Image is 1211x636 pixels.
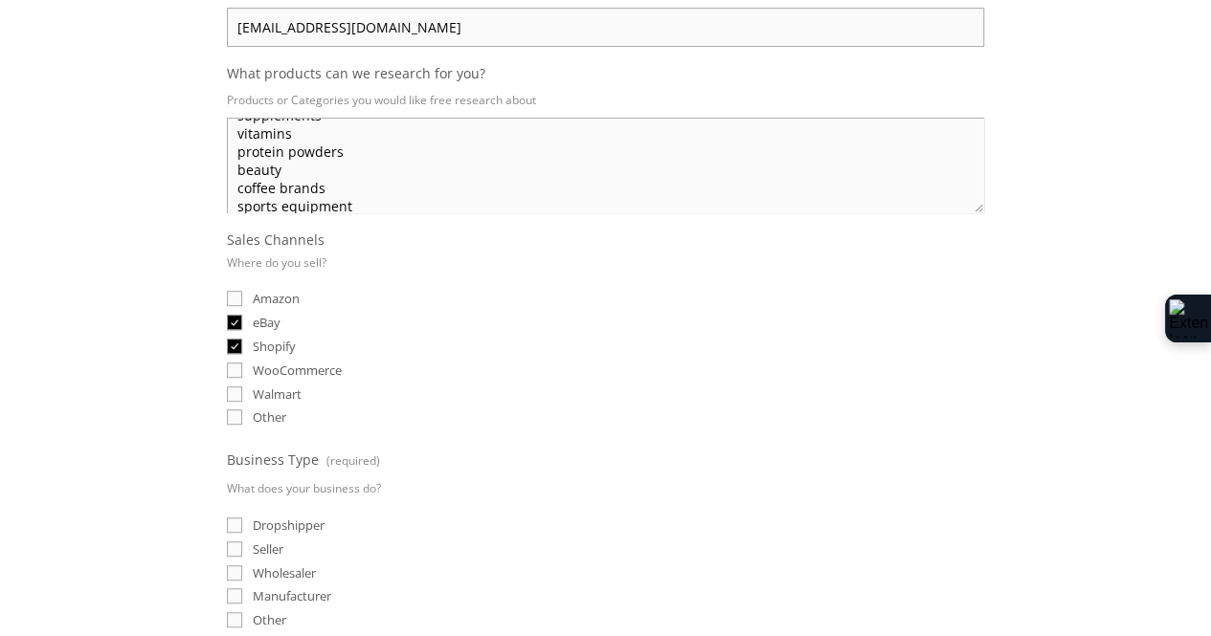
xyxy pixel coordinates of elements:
[253,516,325,534] span: Dropshipper
[227,565,242,581] input: Wholesaler
[253,540,283,558] span: Seller
[227,409,242,425] input: Other
[227,474,381,502] p: What does your business do?
[227,291,242,306] input: Amazon
[227,249,326,276] p: Where do you sell?
[253,338,296,355] span: Shopify
[227,362,242,378] input: WooCommerce
[227,315,242,330] input: eBay
[227,86,984,114] p: Products or Categories you would like free research about
[227,230,325,249] span: Sales Channels
[227,450,319,469] span: Business Type
[253,611,286,628] span: Other
[227,64,485,82] span: What products can we research for you?
[227,339,242,354] input: Shopify
[227,588,242,603] input: Manufacturer
[1169,299,1207,338] img: Extension Icon
[253,362,342,379] span: WooCommerce
[227,541,242,557] input: Seller
[253,385,302,403] span: Walmart
[227,118,984,213] textarea: supplements vitamins protein powders beauty coffee brands sports equipment
[253,314,280,331] span: eBay
[253,408,286,426] span: Other
[253,587,331,604] span: Manufacturer
[227,612,242,627] input: Other
[227,386,242,402] input: Walmart
[227,517,242,533] input: Dropshipper
[253,290,300,307] span: Amazon
[253,564,316,581] span: Wholesaler
[325,447,379,474] span: (required)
